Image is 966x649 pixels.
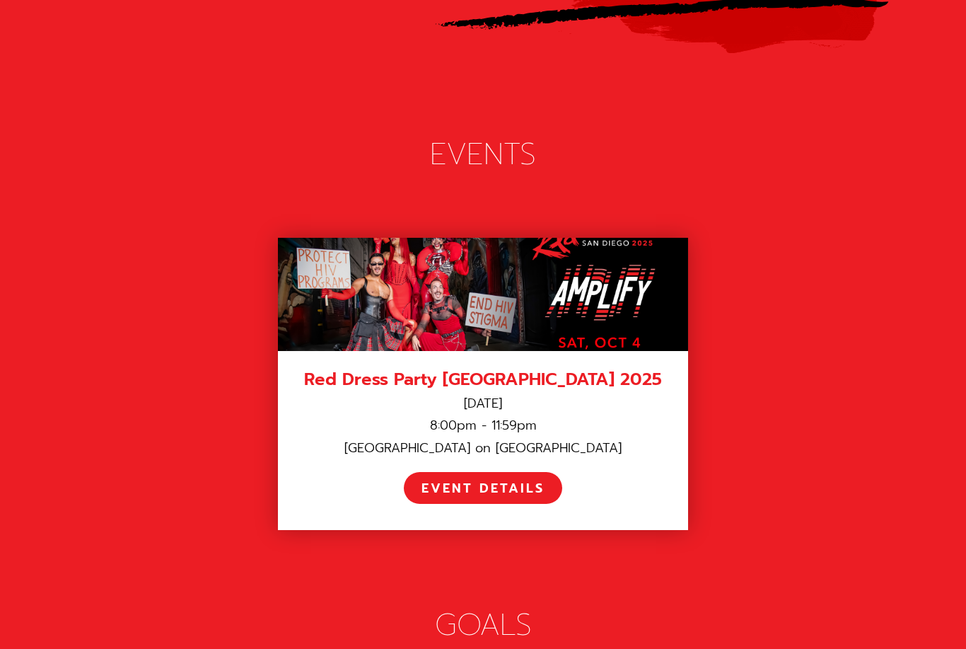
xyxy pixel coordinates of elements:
div: [GEOGRAPHIC_DATA] on [GEOGRAPHIC_DATA] [296,440,670,456]
a: Red Dress Party [GEOGRAPHIC_DATA] 2025[DATE]8:00pm - 11:59pm[GEOGRAPHIC_DATA] on [GEOGRAPHIC_DATA... [278,238,688,530]
div: EVENTS [45,135,921,174]
div: GOALS [45,606,921,645]
div: 8:00pm - 11:59pm [296,418,670,434]
div: [DATE] [296,396,670,412]
div: Red Dress Party [GEOGRAPHIC_DATA] 2025 [296,369,670,391]
div: EVENT DETAILS [421,481,545,497]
